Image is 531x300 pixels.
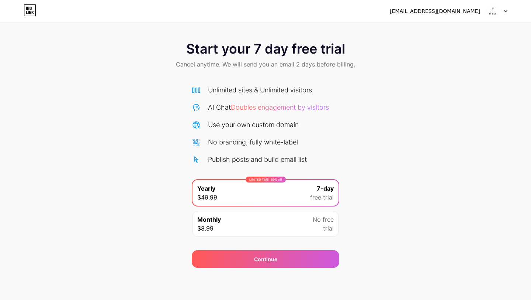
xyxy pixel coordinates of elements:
[197,193,217,202] span: $49.99
[197,184,215,193] span: Yearly
[208,120,299,130] div: Use your own custom domain
[486,4,500,18] img: ngovianh
[208,154,307,164] div: Publish posts and build email list
[317,184,334,193] span: 7-day
[254,255,277,263] div: Continue
[197,224,214,233] span: $8.99
[310,193,334,202] span: free trial
[186,41,345,56] span: Start your 7 day free trial
[197,215,221,224] span: Monthly
[208,137,298,147] div: No branding, fully white-label
[208,85,312,95] div: Unlimited sites & Unlimited visitors
[231,103,329,111] span: Doubles engagement by visitors
[208,102,329,112] div: AI Chat
[390,7,480,15] div: [EMAIL_ADDRESS][DOMAIN_NAME]
[323,224,334,233] span: trial
[313,215,334,224] span: No free
[246,177,286,183] div: LIMITED TIME : 50% off
[176,60,355,69] span: Cancel anytime. We will send you an email 2 days before billing.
